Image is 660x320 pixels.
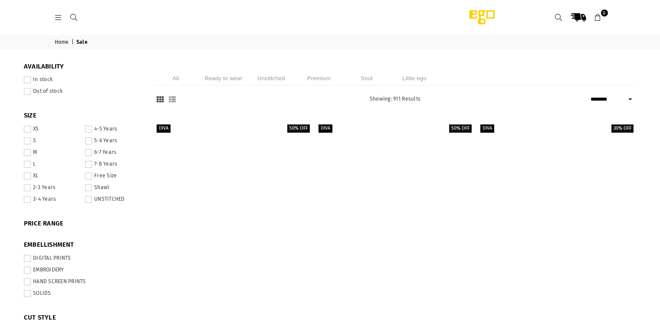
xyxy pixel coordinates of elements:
label: Shawl [85,184,141,191]
span: 0 [601,10,608,16]
li: All [154,71,197,85]
label: 3-4 Years [24,196,80,203]
label: Diva [319,124,332,133]
label: L [24,161,80,168]
label: 5-6 Years [85,137,141,144]
span: SIZE [24,111,141,120]
li: Ready to wear [202,71,245,85]
label: XS [24,126,80,133]
label: Free Size [85,173,141,180]
span: PRICE RANGE [24,219,141,228]
label: 50% off [449,124,472,133]
span: EMBELLISHMENT [24,241,141,249]
li: Premium [297,71,341,85]
label: 6-7 Years [85,149,141,156]
label: S [24,137,80,144]
label: DIGITAL PRINTS [24,255,141,262]
nav: breadcrumbs [48,35,612,49]
label: 30% off [611,124,634,133]
span: | [72,39,75,46]
label: SOLIDS [24,290,141,297]
li: Soul [345,71,388,85]
a: Menu [51,14,66,20]
button: Grid View [154,95,166,104]
li: Little ego [393,71,436,85]
span: Sale [76,39,89,46]
label: In stock [24,76,141,83]
span: Showing: 911 Results [370,96,420,102]
img: Ego [445,9,519,26]
label: XL [24,173,80,180]
li: Unstitched [250,71,293,85]
label: Diva [157,124,171,133]
a: Search [66,14,82,20]
label: Out of stock [24,88,141,95]
label: M [24,149,80,156]
span: Availability [24,62,141,71]
label: 50% off [287,124,310,133]
label: 7-8 Years [85,161,141,168]
label: UNSTITCHED [85,196,141,203]
label: HAND SCREEN PRINTS [24,278,141,285]
button: List View [166,95,178,104]
label: 4-5 Years [85,126,141,133]
label: EMBROIDERY [24,267,141,274]
a: 0 [590,10,606,25]
label: 2-3 Years [24,184,80,191]
a: Search [551,10,567,25]
label: Diva [480,124,494,133]
a: Home [55,39,70,46]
